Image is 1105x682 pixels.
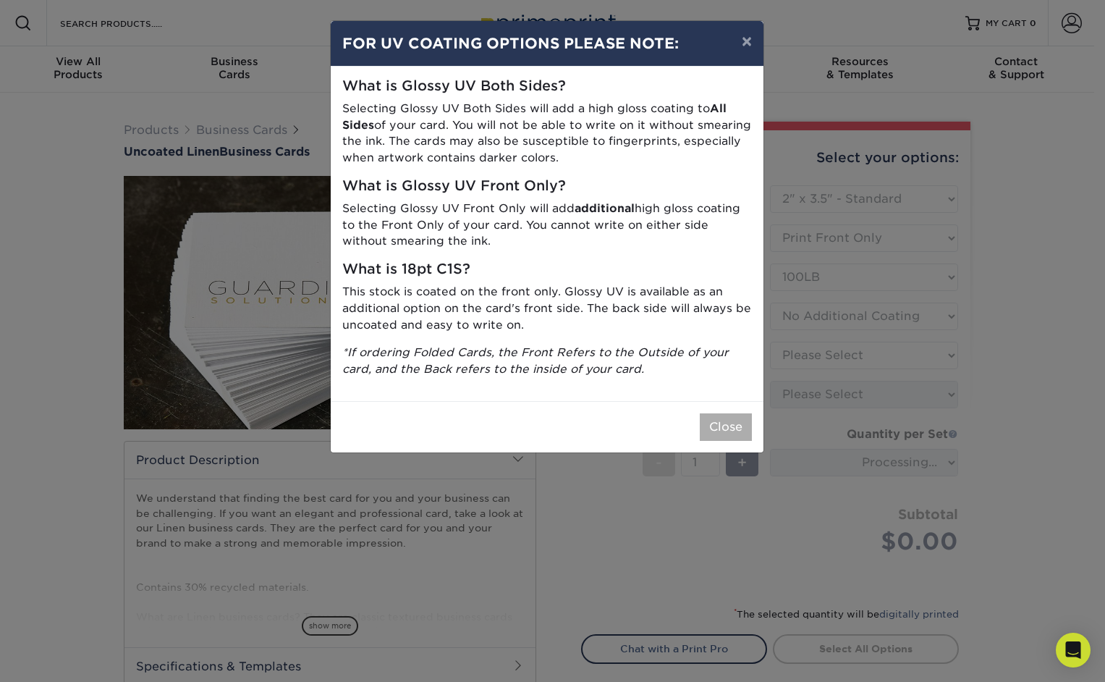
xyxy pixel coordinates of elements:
p: Selecting Glossy UV Both Sides will add a high gloss coating to of your card. You will not be abl... [342,101,752,167]
h4: FOR UV COATING OPTIONS PLEASE NOTE: [342,33,752,54]
strong: additional [575,201,635,215]
p: Selecting Glossy UV Front Only will add high gloss coating to the Front Only of your card. You ca... [342,201,752,250]
h5: What is 18pt C1S? [342,261,752,278]
button: × [730,21,763,62]
p: This stock is coated on the front only. Glossy UV is available as an additional option on the car... [342,284,752,333]
div: Open Intercom Messenger [1056,633,1091,668]
strong: All Sides [342,101,727,132]
h5: What is Glossy UV Front Only? [342,178,752,195]
button: Close [700,413,752,441]
h5: What is Glossy UV Both Sides? [342,78,752,95]
i: *If ordering Folded Cards, the Front Refers to the Outside of your card, and the Back refers to t... [342,345,729,376]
